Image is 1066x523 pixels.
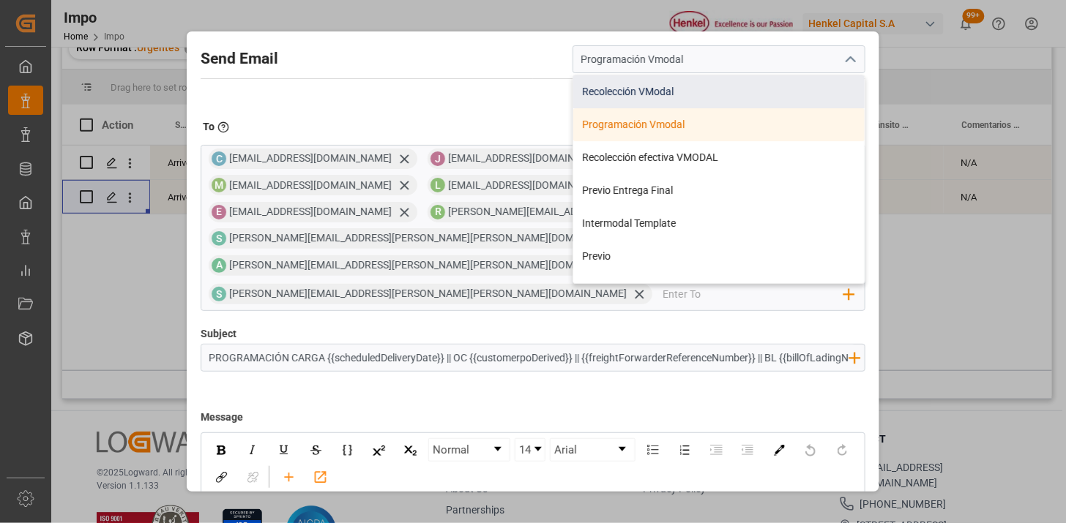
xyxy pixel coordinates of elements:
[203,119,215,135] h2: To
[216,288,222,300] span: S
[550,438,635,462] div: rdw-dropdown
[215,179,223,191] span: M
[435,153,441,165] span: J
[663,283,844,305] input: Enter To
[216,259,223,271] span: A
[554,442,577,459] span: Arial
[798,439,824,461] div: Undo
[229,179,392,191] span: [EMAIL_ADDRESS][DOMAIN_NAME]
[704,439,729,461] div: Indent
[216,233,222,244] span: S
[201,345,856,370] input: Enter Subject here
[229,287,627,299] span: [PERSON_NAME][EMAIL_ADDRESS][PERSON_NAME][PERSON_NAME][DOMAIN_NAME]
[240,439,266,461] div: Italic
[448,152,611,164] span: [EMAIL_ADDRESS][DOMAIN_NAME]
[201,405,243,430] label: Message
[838,48,860,71] button: close menu
[206,466,269,488] div: rdw-link-control
[272,439,297,461] div: Underline
[512,438,548,462] div: rdw-font-size-control
[276,466,302,488] div: Add fields and linked tables
[573,75,865,108] div: Recolección VModal
[735,439,761,461] div: Outdent
[448,206,767,217] span: [PERSON_NAME][EMAIL_ADDRESS][PERSON_NAME][DOMAIN_NAME]
[548,438,638,462] div: rdw-font-family-control
[216,153,223,165] span: C
[202,434,864,493] div: rdw-toolbar
[229,259,627,271] span: [PERSON_NAME][EMAIL_ADDRESS][PERSON_NAME][PERSON_NAME][DOMAIN_NAME]
[201,326,236,342] label: Subject
[573,240,865,273] div: Previo
[201,48,278,71] h2: Send Email
[429,439,510,461] a: Block Type
[209,466,234,488] div: Link
[519,442,531,459] span: 14
[573,174,865,207] div: Previo Entrega Final
[573,141,865,174] div: Recolección efectiva VMODAL
[795,438,858,462] div: rdw-history-control
[240,466,266,488] div: Unlink
[830,439,855,461] div: Redo
[551,439,635,461] a: Font
[307,466,333,488] div: Add link to form
[229,232,627,244] span: [PERSON_NAME][EMAIL_ADDRESS][PERSON_NAME][PERSON_NAME][DOMAIN_NAME]
[515,439,545,461] a: Font Size
[573,108,865,141] div: Programación Vmodal
[209,439,234,461] div: Bold
[229,152,392,164] span: [EMAIL_ADDRESS][DOMAIN_NAME]
[433,442,469,459] span: Normal
[641,439,666,461] div: Unordered
[764,438,795,462] div: rdw-color-picker
[229,206,392,217] span: [EMAIL_ADDRESS][DOMAIN_NAME]
[515,438,545,462] div: rdw-dropdown
[672,439,698,461] div: Ordered
[573,45,865,73] input: Select Template
[573,207,865,240] div: Intermodal Template
[448,179,611,191] span: [EMAIL_ADDRESS][DOMAIN_NAME]
[335,439,360,461] div: Monospace
[303,439,329,461] div: Strikethrough
[398,439,423,461] div: Subscript
[428,438,510,462] div: rdw-dropdown
[573,273,865,306] div: Reconocimiento
[216,206,222,217] span: E
[366,439,392,461] div: Superscript
[426,438,512,462] div: rdw-block-control
[638,438,764,462] div: rdw-list-control
[206,438,426,462] div: rdw-inline-control
[435,179,441,191] span: L
[435,206,441,217] span: R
